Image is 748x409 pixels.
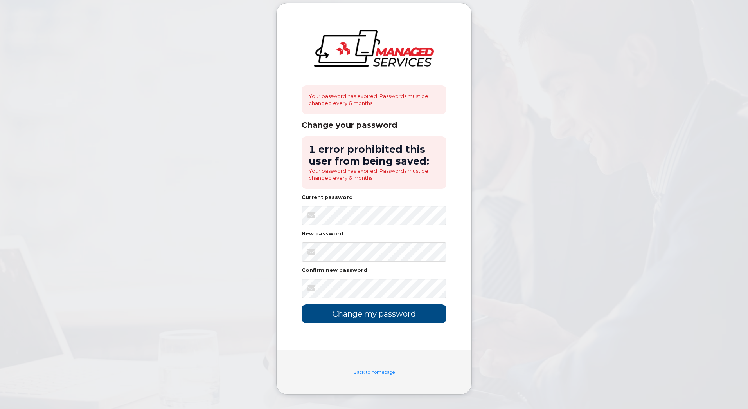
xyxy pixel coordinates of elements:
label: Confirm new password [302,268,367,273]
input: Change my password [302,304,446,323]
a: Back to homepage [353,369,395,375]
label: Current password [302,195,353,200]
h2: 1 error prohibited this user from being saved: [309,143,439,167]
div: Your password has expired. Passwords must be changed every 6 months. [302,85,446,114]
div: Change your password [302,120,446,130]
li: Your password has expired. Passwords must be changed every 6 months. [309,167,439,182]
label: New password [302,232,343,237]
img: logo-large.png [314,30,434,67]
